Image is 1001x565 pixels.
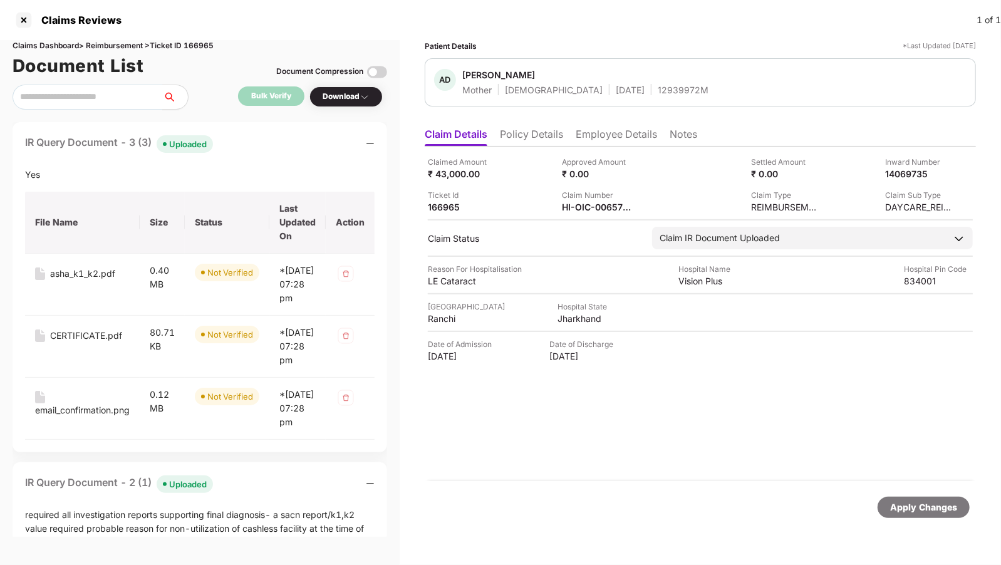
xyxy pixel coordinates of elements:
[360,92,370,102] img: svg+xml;base64,PHN2ZyBpZD0iRHJvcGRvd24tMzJ4MzIiIHhtbG5zPSJodHRwOi8vd3d3LnczLm9yZy8yMDAwL3N2ZyIgd2...
[890,500,957,514] div: Apply Changes
[366,479,375,488] span: minus
[428,338,497,350] div: Date of Admission
[25,475,213,493] div: IR Query Document - 2 (1)
[162,92,188,102] span: search
[462,84,492,96] div: Mother
[207,328,253,341] div: Not Verified
[953,232,965,245] img: downArrowIcon
[279,264,316,305] div: *[DATE] 07:28 pm
[751,168,820,180] div: ₹ 0.00
[885,168,954,180] div: 14069735
[428,156,497,168] div: Claimed Amount
[428,350,497,362] div: [DATE]
[279,388,316,429] div: *[DATE] 07:28 pm
[207,390,253,403] div: Not Verified
[549,338,618,350] div: Date of Discharge
[562,156,631,168] div: Approved Amount
[505,84,603,96] div: [DEMOGRAPHIC_DATA]
[428,232,640,244] div: Claim Status
[169,478,207,490] div: Uploaded
[562,201,631,213] div: HI-OIC-006573080(0)
[13,40,387,52] div: Claims Dashboard > Reimbursement > Ticket ID 166965
[25,192,140,254] th: File Name
[425,128,487,146] li: Claim Details
[462,69,535,81] div: [PERSON_NAME]
[549,350,618,362] div: [DATE]
[751,201,820,213] div: REIMBURSEMENT
[367,62,387,82] img: svg+xml;base64,PHN2ZyBpZD0iVG9nZ2xlLTMyeDMyIiB4bWxucz0iaHR0cDovL3d3dy53My5vcmcvMjAwMC9zdmciIHdpZH...
[562,168,631,180] div: ₹ 0.00
[428,189,497,201] div: Ticket Id
[558,301,626,313] div: Hospital State
[276,66,363,78] div: Document Compression
[434,69,456,91] div: AD
[336,264,356,284] img: svg+xml;base64,PHN2ZyB4bWxucz0iaHR0cDovL3d3dy53My5vcmcvMjAwMC9zdmciIHdpZHRoPSIzMiIgaGVpZ2h0PSIzMi...
[904,275,973,287] div: 834001
[903,40,976,52] div: *Last Updated [DATE]
[162,85,189,110] button: search
[25,135,213,153] div: IR Query Document - 3 (3)
[678,263,747,275] div: Hospital Name
[25,508,375,549] div: required all investigation reports supporting final diagnosis- a sacn report/k1,k2 value required...
[977,13,1001,27] div: 1 of 1
[885,201,954,213] div: DAYCARE_REIMBURSEMENT
[150,264,175,291] div: 0.40 MB
[428,301,505,313] div: [GEOGRAPHIC_DATA]
[207,266,253,279] div: Not Verified
[251,90,291,102] div: Bulk Verify
[562,189,631,201] div: Claim Number
[336,326,356,346] img: svg+xml;base64,PHN2ZyB4bWxucz0iaHR0cDovL3d3dy53My5vcmcvMjAwMC9zdmciIHdpZHRoPSIzMiIgaGVpZ2h0PSIzMi...
[425,40,477,52] div: Patient Details
[185,192,269,254] th: Status
[428,275,497,287] div: LE Cataract
[169,138,207,150] div: Uploaded
[576,128,657,146] li: Employee Details
[150,326,175,353] div: 80.71 KB
[35,391,45,403] img: svg+xml;base64,PHN2ZyB4bWxucz0iaHR0cDovL3d3dy53My5vcmcvMjAwMC9zdmciIHdpZHRoPSIxNiIgaGVpZ2h0PSIyMC...
[140,192,185,254] th: Size
[35,403,130,417] div: email_confirmation.png
[500,128,563,146] li: Policy Details
[885,189,954,201] div: Claim Sub Type
[50,329,122,343] div: CERTIFICATE.pdf
[34,14,122,26] div: Claims Reviews
[150,388,175,415] div: 0.12 MB
[428,168,497,180] div: ₹ 43,000.00
[35,329,45,342] img: svg+xml;base64,PHN2ZyB4bWxucz0iaHR0cDovL3d3dy53My5vcmcvMjAwMC9zdmciIHdpZHRoPSIxNiIgaGVpZ2h0PSIyMC...
[428,263,522,275] div: Reason For Hospitalisation
[751,189,820,201] div: Claim Type
[279,326,316,367] div: *[DATE] 07:28 pm
[885,156,954,168] div: Inward Number
[269,192,326,254] th: Last Updated On
[904,263,973,275] div: Hospital Pin Code
[428,313,497,324] div: Ranchi
[428,201,497,213] div: 166965
[660,231,780,245] div: Claim IR Document Uploaded
[50,267,115,281] div: asha_k1_k2.pdf
[616,84,645,96] div: [DATE]
[558,313,626,324] div: Jharkhand
[366,139,375,148] span: minus
[13,52,144,80] h1: Document List
[678,275,747,287] div: Vision Plus
[25,168,375,182] div: Yes
[670,128,697,146] li: Notes
[336,388,356,408] img: svg+xml;base64,PHN2ZyB4bWxucz0iaHR0cDovL3d3dy53My5vcmcvMjAwMC9zdmciIHdpZHRoPSIzMiIgaGVpZ2h0PSIzMi...
[658,84,708,96] div: 12939972M
[751,156,820,168] div: Settled Amount
[323,91,370,103] div: Download
[35,267,45,280] img: svg+xml;base64,PHN2ZyB4bWxucz0iaHR0cDovL3d3dy53My5vcmcvMjAwMC9zdmciIHdpZHRoPSIxNiIgaGVpZ2h0PSIyMC...
[326,192,375,254] th: Action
